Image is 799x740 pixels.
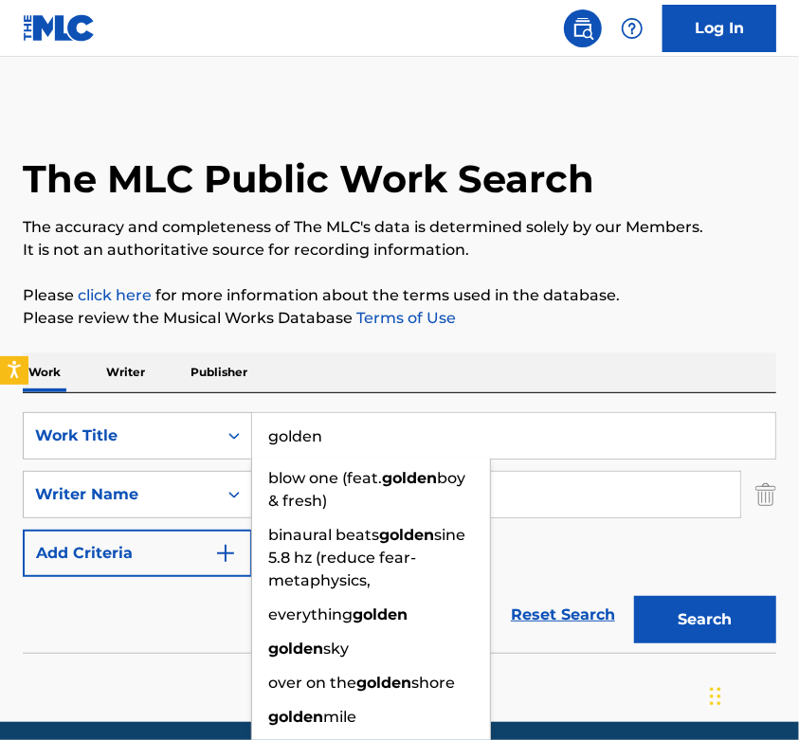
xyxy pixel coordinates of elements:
div: Work Title [35,424,206,447]
span: mile [323,708,356,726]
a: Terms of Use [353,309,456,327]
form: Search Form [23,412,776,653]
h1: The MLC Public Work Search [23,155,594,203]
iframe: Chat Widget [704,649,799,740]
a: click here [78,286,152,304]
img: MLC Logo [23,14,96,42]
img: help [621,17,644,40]
span: shore [411,674,455,692]
p: Please review the Musical Works Database [23,307,776,330]
img: 9d2ae6d4665cec9f34b9.svg [214,542,237,565]
p: Work [23,352,66,392]
a: Reset Search [501,594,625,636]
span: sine 5.8 hz (reduce fear-metaphysics, [268,526,465,589]
div: Writer Name [35,483,206,506]
p: Publisher [185,352,253,392]
p: It is not an authoritative source for recording information. [23,239,776,262]
strong: golden [268,640,323,658]
div: Drag [710,668,721,725]
strong: golden [382,469,437,487]
span: over on the [268,674,356,692]
p: The accuracy and completeness of The MLC's data is determined solely by our Members. [23,216,776,239]
img: search [572,17,594,40]
a: Public Search [564,9,602,47]
a: Log In [663,5,776,52]
div: Help [613,9,651,47]
img: Delete Criterion [755,471,776,518]
p: Please for more information about the terms used in the database. [23,284,776,307]
p: Writer [100,352,151,392]
strong: golden [268,708,323,726]
button: Add Criteria [23,530,252,577]
strong: golden [353,605,408,623]
strong: golden [356,674,411,692]
span: binaural beats [268,526,379,544]
span: sky [323,640,349,658]
strong: golden [379,526,434,544]
span: blow one (feat. [268,469,382,487]
button: Search [634,596,776,643]
span: everything [268,605,353,623]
